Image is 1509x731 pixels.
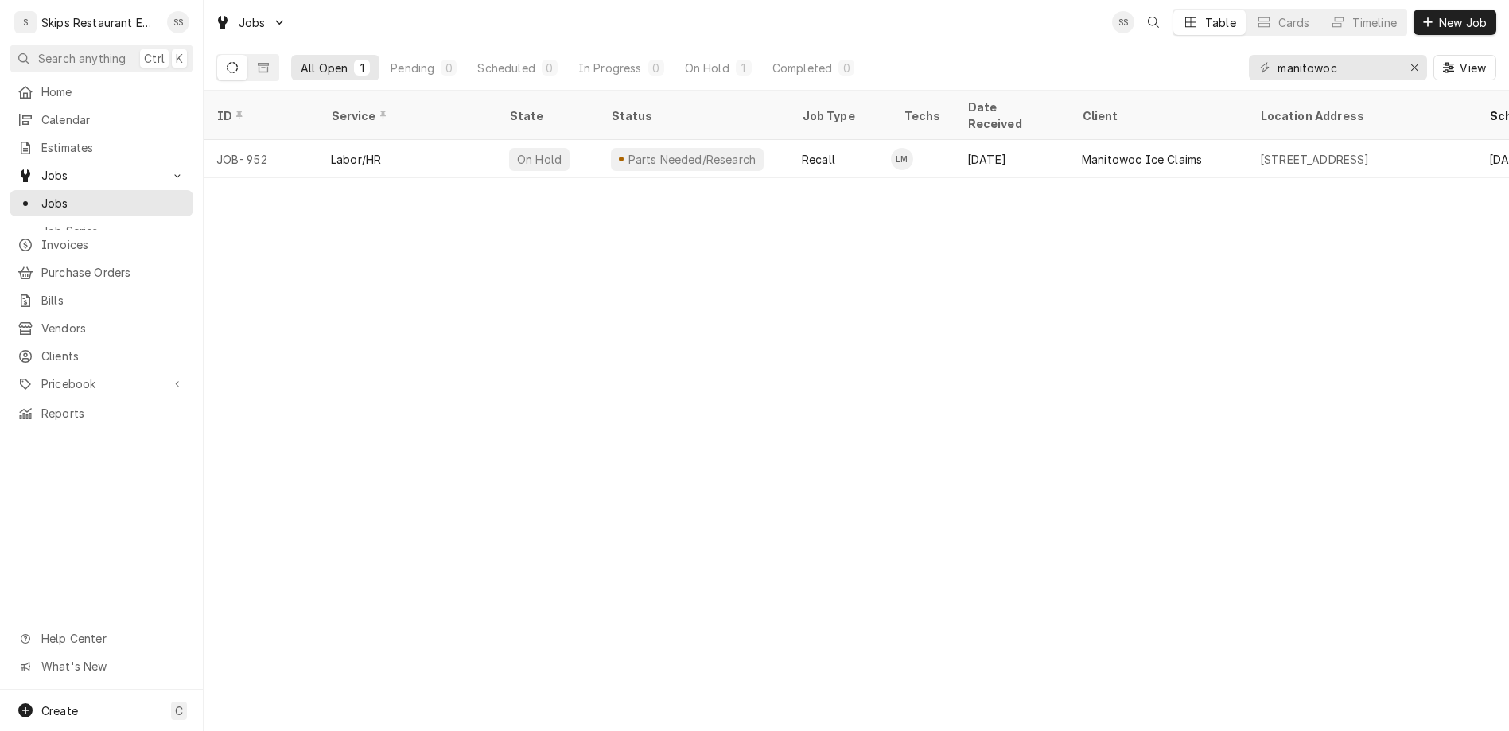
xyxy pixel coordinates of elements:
[144,50,165,67] span: Ctrl
[301,60,348,76] div: All Open
[41,320,185,336] span: Vendors
[509,107,585,124] div: State
[41,14,158,31] div: Skips Restaurant Equipment
[10,343,193,369] a: Clients
[685,60,729,76] div: On Hold
[41,111,185,128] span: Calendar
[41,658,184,675] span: What's New
[1205,14,1236,31] div: Table
[175,702,183,719] span: C
[842,60,851,76] div: 0
[891,148,913,170] div: LM
[1112,11,1134,33] div: SS
[1112,11,1134,33] div: Shan Skipper's Avatar
[216,107,302,124] div: ID
[10,315,193,341] a: Vendors
[176,50,183,67] span: K
[391,60,434,76] div: Pending
[477,60,535,76] div: Scheduled
[331,151,381,168] div: Labor/HR
[41,704,78,717] span: Create
[10,134,193,161] a: Estimates
[967,99,1053,132] div: Date Received
[578,60,642,76] div: In Progress
[41,84,185,100] span: Home
[41,223,185,239] span: Job Series
[1414,10,1496,35] button: New Job
[10,259,193,286] a: Purchase Orders
[10,625,193,651] a: Go to Help Center
[955,140,1069,178] div: [DATE]
[1402,55,1427,80] button: Erase input
[239,14,266,31] span: Jobs
[10,653,193,679] a: Go to What's New
[772,60,832,76] div: Completed
[41,348,185,364] span: Clients
[1278,14,1310,31] div: Cards
[444,60,453,76] div: 0
[611,107,773,124] div: Status
[739,60,749,76] div: 1
[167,11,189,33] div: SS
[10,218,193,244] a: Job Series
[10,400,193,426] a: Reports
[1141,10,1166,35] button: Open search
[1433,55,1496,80] button: View
[357,60,367,76] div: 1
[626,151,757,168] div: Parts Needed/Research
[41,292,185,309] span: Bills
[10,371,193,397] a: Go to Pricebook
[10,162,193,189] a: Go to Jobs
[41,375,161,392] span: Pricebook
[1352,14,1397,31] div: Timeline
[10,79,193,105] a: Home
[14,11,37,33] div: S
[802,151,835,168] div: Recall
[904,107,942,124] div: Techs
[10,107,193,133] a: Calendar
[545,60,554,76] div: 0
[41,195,185,212] span: Jobs
[1082,151,1202,168] div: Manitowoc Ice Claims
[651,60,661,76] div: 0
[1278,55,1397,80] input: Keyword search
[1436,14,1490,31] span: New Job
[41,236,185,253] span: Invoices
[41,405,185,422] span: Reports
[10,45,193,72] button: Search anythingCtrlK
[515,151,563,168] div: On Hold
[41,630,184,647] span: Help Center
[167,11,189,33] div: Shan Skipper's Avatar
[41,139,185,156] span: Estimates
[1082,107,1231,124] div: Client
[38,50,126,67] span: Search anything
[10,287,193,313] a: Bills
[1456,60,1489,76] span: View
[1260,151,1370,168] div: [STREET_ADDRESS]
[802,107,878,124] div: Job Type
[208,10,293,36] a: Go to Jobs
[41,167,161,184] span: Jobs
[1260,107,1460,124] div: Location Address
[10,190,193,216] a: Jobs
[10,231,193,258] a: Invoices
[41,264,185,281] span: Purchase Orders
[204,140,318,178] div: JOB-952
[891,148,913,170] div: Longino Monroe's Avatar
[331,107,480,124] div: Service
